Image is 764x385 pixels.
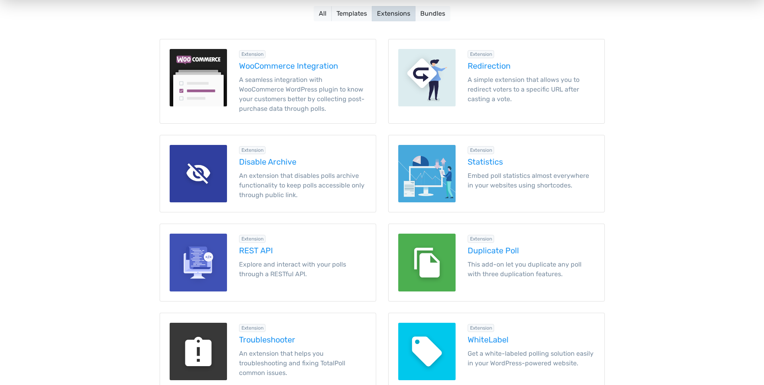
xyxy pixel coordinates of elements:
p: An extension that helps you troubleshooting and fixing TotalPoll common issues. [239,349,366,378]
a: REST API for TotalPoll Extension REST API Explore and interact with your polls through a RESTful ... [160,224,376,301]
img: WhiteLabel for TotalPoll [398,323,456,380]
h5: Disable Archive extension for TotalPoll [239,157,366,166]
a: WooCommerce Integration for TotalPoll Extension WooCommerce Integration A seamless integration wi... [160,39,376,124]
div: Extension [468,324,494,332]
h5: WhiteLabel extension for TotalPoll [468,335,595,344]
h5: Troubleshooter extension for TotalPoll [239,335,366,344]
div: Extension [239,50,266,58]
h5: REST API extension for TotalPoll [239,246,366,255]
img: WooCommerce Integration for TotalPoll [170,49,227,106]
div: Extension [239,324,266,332]
h5: WooCommerce Integration extension for TotalPoll [239,61,366,70]
p: This add-on let you duplicate any poll with three duplication features. [468,260,595,279]
p: A simple extension that allows you to redirect voters to a specific URL after casting a vote. [468,75,595,104]
img: Duplicate Poll for TotalPoll [398,234,456,291]
img: Statistics for TotalPoll [398,145,456,202]
button: Bundles [415,6,450,21]
p: Embed poll statistics almost everywhere in your websites using shortcodes. [468,171,595,190]
a: Duplicate Poll for TotalPoll Extension Duplicate Poll This add-on let you duplicate any poll with... [388,224,605,301]
img: Redirection for TotalPoll [398,49,456,106]
button: All [314,6,332,21]
h5: Redirection extension for TotalPoll [468,61,595,70]
div: Extension [239,146,266,154]
img: REST API for TotalPoll [170,234,227,291]
div: Extension [239,235,266,243]
h5: Duplicate Poll extension for TotalPoll [468,246,595,255]
p: A seamless integration with WooCommerce WordPress plugin to know your customers better by collect... [239,75,366,114]
a: Disable Archive for TotalPoll Extension Disable Archive An extension that disables polls archive ... [160,135,376,212]
div: Extension [468,50,494,58]
a: Redirection for TotalPoll Extension Redirection A simple extension that allows you to redirect vo... [388,39,605,124]
img: Disable Archive for TotalPoll [170,145,227,202]
p: Get a white-labeled polling solution easily in your WordPress-powered website. [468,349,595,368]
a: Statistics for TotalPoll Extension Statistics Embed poll statistics almost everywhere in your web... [388,135,605,212]
p: An extension that disables polls archive functionality to keep polls accessible only through publ... [239,171,366,200]
div: Extension [468,235,494,243]
h5: Statistics extension for TotalPoll [468,157,595,166]
button: Extensions [372,6,415,21]
div: Extension [468,146,494,154]
button: Templates [331,6,372,21]
p: Explore and interact with your polls through a RESTful API. [239,260,366,279]
img: Troubleshooter for TotalPoll [170,323,227,380]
